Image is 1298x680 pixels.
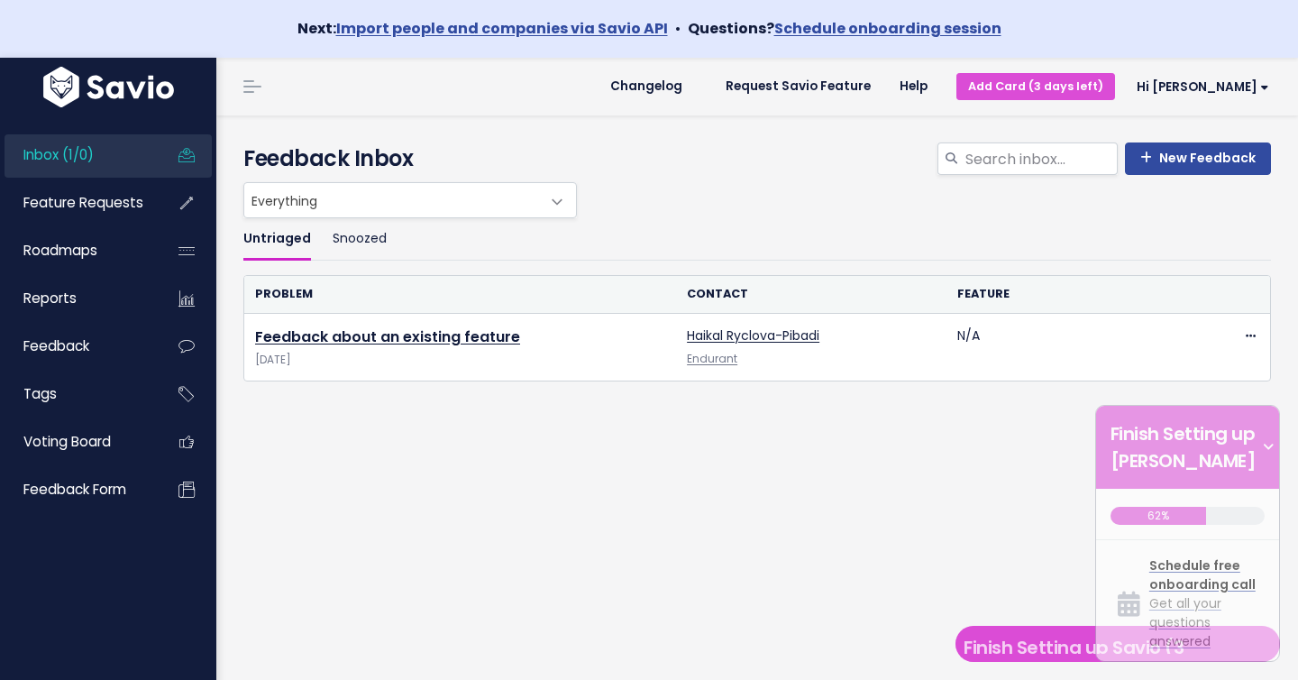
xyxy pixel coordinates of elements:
[297,18,668,39] strong: Next:
[1111,507,1206,525] div: 62%
[23,289,77,308] span: Reports
[333,218,387,261] a: Snoozed
[711,73,885,100] a: Request Savio Feature
[774,18,1001,39] a: Schedule onboarding session
[610,80,682,93] span: Changelog
[964,634,1188,654] h5: Finish Setting up Savio (3 left)
[5,421,150,463] a: Voting Board
[675,18,681,39] span: •
[5,469,150,510] a: Feedback form
[1137,80,1269,94] span: Hi [PERSON_NAME]
[1149,556,1256,593] span: Schedule free onboarding call
[243,182,577,218] span: Everything
[1115,73,1284,101] a: Hi [PERSON_NAME]
[956,73,1115,99] a: Add Card (3 days left)
[243,218,311,261] a: Untriaged
[5,373,150,415] a: Tags
[243,218,1271,261] ul: Filter feature requests
[5,326,150,367] a: Feedback
[1125,142,1271,175] a: New Feedback
[5,182,150,224] a: Feature Requests
[687,352,737,366] a: Endurant
[946,314,1216,381] td: N/A
[676,276,946,313] th: Contact
[255,351,665,370] span: [DATE]
[23,480,126,499] span: Feedback form
[23,241,97,260] span: Roadmaps
[885,73,942,100] a: Help
[5,230,150,271] a: Roadmaps
[23,432,111,451] span: Voting Board
[1149,594,1221,650] span: Get all your questions answered
[946,276,1216,313] th: Feature
[23,336,89,355] span: Feedback
[1111,549,1265,658] a: Schedule free onboarding call Get all your questions answered
[243,142,1271,175] h4: Feedback Inbox
[688,18,1001,39] strong: Questions?
[255,326,520,347] a: Feedback about an existing feature
[23,145,94,164] span: Inbox (1/0)
[23,384,57,403] span: Tags
[39,67,178,107] img: logo-white.9d6f32f41409.svg
[336,18,668,39] a: Import people and companies via Savio API
[5,278,150,319] a: Reports
[1111,420,1257,474] h5: Finish Setting up [PERSON_NAME]
[23,193,143,212] span: Feature Requests
[5,134,150,176] a: Inbox (1/0)
[964,142,1118,175] input: Search inbox...
[244,276,676,313] th: Problem
[244,183,540,217] span: Everything
[687,326,819,345] a: Haikal Ryclova-Pibadi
